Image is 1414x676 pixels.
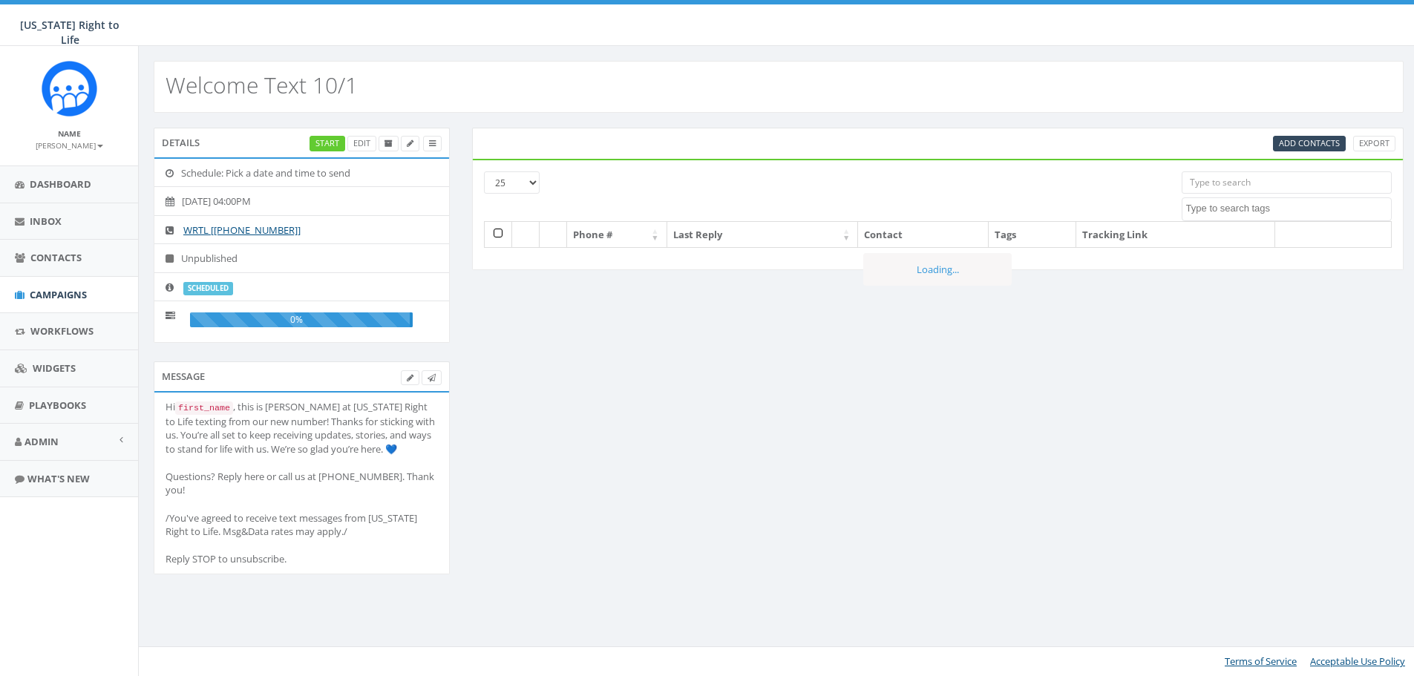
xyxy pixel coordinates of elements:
[175,401,233,415] code: first_name
[30,177,91,191] span: Dashboard
[166,254,181,263] i: Unpublished
[27,472,90,485] span: What's New
[1225,654,1297,668] a: Terms of Service
[30,214,62,228] span: Inbox
[1273,136,1346,151] a: Add Contacts
[567,222,667,248] th: Phone #
[154,361,450,391] div: Message
[183,282,233,295] label: scheduled
[429,137,436,148] span: View Campaign Delivery Statistics
[24,435,59,448] span: Admin
[154,243,449,273] li: Unpublished
[42,61,97,117] img: Rally_Corp_Icon.png
[863,253,1012,286] div: Loading...
[154,128,450,157] div: Details
[1279,137,1340,148] span: Add Contacts
[407,137,413,148] span: Edit Campaign Title
[1186,202,1391,215] textarea: Search
[858,222,989,248] th: Contact
[1353,136,1395,151] a: Export
[384,137,393,148] span: Archive Campaign
[1076,222,1275,248] th: Tracking Link
[183,223,301,237] a: WRTL [[PHONE_NUMBER]]
[36,140,103,151] small: [PERSON_NAME]
[58,128,81,139] small: Name
[1182,171,1392,194] input: Type to search
[30,288,87,301] span: Campaigns
[36,138,103,151] a: [PERSON_NAME]
[428,372,436,383] span: Send Test Message
[154,159,449,188] li: Schedule: Pick a date and time to send
[190,312,413,327] div: 0%
[154,186,449,216] li: [DATE] 04:00PM
[30,251,82,264] span: Contacts
[166,168,181,178] i: Schedule: Pick a date and time to send
[310,136,345,151] a: Start
[166,73,358,97] h2: Welcome Text 10/1
[989,222,1076,248] th: Tags
[20,18,120,47] span: [US_STATE] Right to Life
[1279,137,1340,148] span: CSV files only
[347,136,376,151] a: Edit
[30,324,94,338] span: Workflows
[33,361,76,375] span: Widgets
[29,398,86,412] span: Playbooks
[667,222,859,248] th: Last Reply
[1310,654,1405,668] a: Acceptable Use Policy
[166,400,438,566] div: Hi , this is [PERSON_NAME] at [US_STATE] Right to Life texting from our new number! Thanks for st...
[407,372,413,383] span: Edit Campaign Body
